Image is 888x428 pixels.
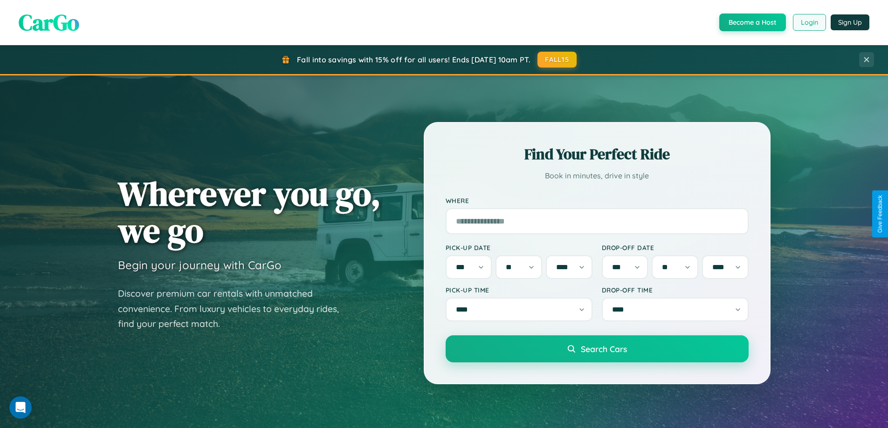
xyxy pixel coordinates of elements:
button: Login [793,14,826,31]
span: Fall into savings with 15% off for all users! Ends [DATE] 10am PT. [297,55,530,64]
label: Drop-off Date [602,244,749,251]
p: Discover premium car rentals with unmatched convenience. From luxury vehicles to everyday rides, ... [118,286,351,332]
button: Sign Up [831,14,869,30]
p: Book in minutes, drive in style [446,169,749,183]
button: Search Cars [446,335,749,362]
h2: Find Your Perfect Ride [446,144,749,164]
div: Give Feedback [877,195,883,233]
button: FALL15 [537,52,577,68]
button: Become a Host [719,14,786,31]
label: Where [446,197,749,204]
h3: Begin your journey with CarGo [118,258,282,272]
label: Pick-up Date [446,244,592,251]
label: Pick-up Time [446,286,592,294]
iframe: Intercom live chat [9,396,32,419]
span: CarGo [19,7,79,38]
span: Search Cars [581,344,627,354]
h1: Wherever you go, we go [118,175,381,249]
label: Drop-off Time [602,286,749,294]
